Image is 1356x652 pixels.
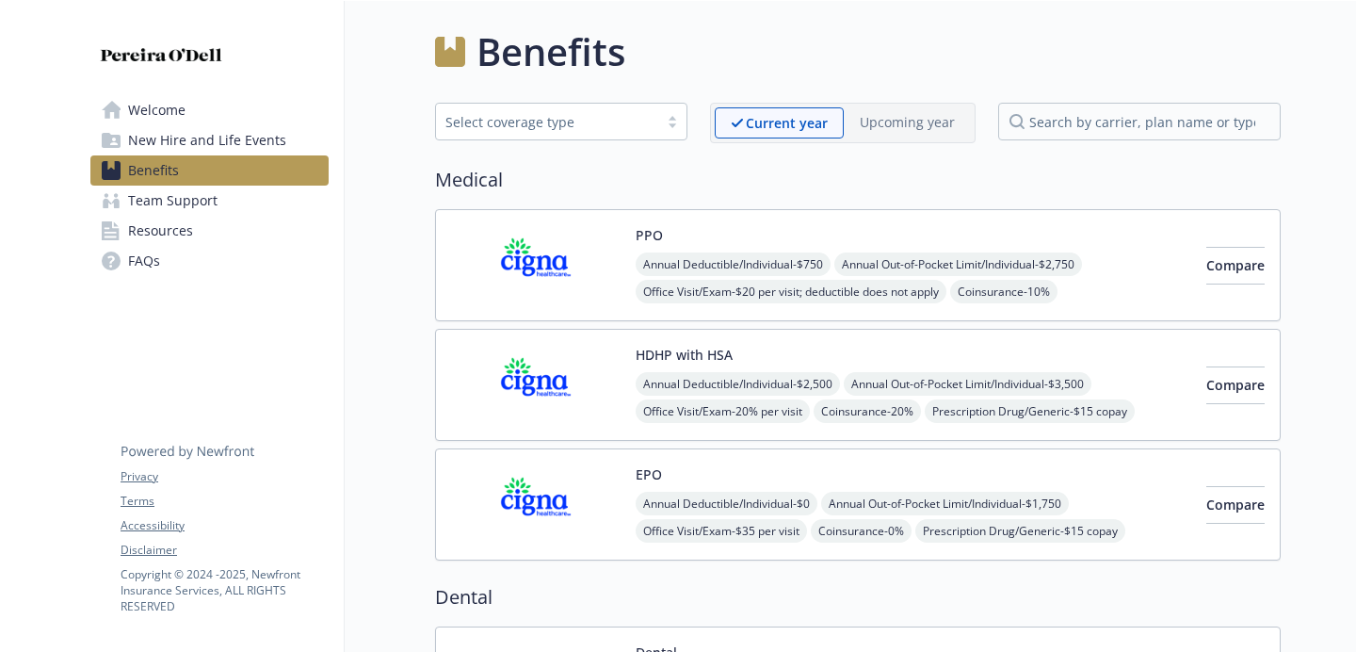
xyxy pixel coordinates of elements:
a: Welcome [90,95,329,125]
span: Prescription Drug/Generic - $15 copay [915,519,1125,543]
a: Terms [121,493,328,510]
span: Team Support [128,186,218,216]
p: Copyright © 2024 - 2025 , Newfront Insurance Services, ALL RIGHTS RESERVED [121,566,328,614]
a: Resources [90,216,329,246]
a: Accessibility [121,517,328,534]
span: Annual Deductible/Individual - $750 [636,253,831,276]
span: New Hire and Life Events [128,125,286,155]
button: HDHP with HSA [636,345,733,365]
button: Compare [1206,367,1265,404]
a: Disclaimer [121,542,328,559]
span: Coinsurance - 20% [814,399,921,423]
a: FAQs [90,246,329,276]
span: Compare [1206,256,1265,274]
span: Office Visit/Exam - $35 per visit [636,519,807,543]
span: Prescription Drug/Generic - $15 copay [925,399,1135,423]
span: Annual Deductible/Individual - $2,500 [636,372,840,396]
span: Compare [1206,496,1265,513]
h1: Benefits [476,24,625,80]
span: Coinsurance - 10% [950,280,1057,303]
button: EPO [636,465,662,484]
span: Annual Out-of-Pocket Limit/Individual - $2,750 [834,253,1082,276]
span: Compare [1206,376,1265,394]
span: Office Visit/Exam - 20% per visit [636,399,810,423]
div: Select coverage type [445,112,649,132]
span: Resources [128,216,193,246]
a: Privacy [121,468,328,485]
p: Current year [746,113,828,133]
span: Coinsurance - 0% [811,519,912,543]
h2: Medical [435,166,1281,194]
span: Annual Out-of-Pocket Limit/Individual - $1,750 [821,492,1069,515]
input: search by carrier, plan name or type [998,103,1281,140]
span: Upcoming year [844,107,971,139]
a: New Hire and Life Events [90,125,329,155]
a: Benefits [90,155,329,186]
img: CIGNA carrier logo [451,465,621,545]
span: Annual Out-of-Pocket Limit/Individual - $3,500 [844,372,1091,396]
a: Team Support [90,186,329,216]
span: Annual Deductible/Individual - $0 [636,492,817,515]
h2: Dental [435,583,1281,611]
span: Benefits [128,155,179,186]
button: PPO [636,225,663,245]
span: Office Visit/Exam - $20 per visit; deductible does not apply [636,280,946,303]
button: Compare [1206,247,1265,285]
img: CIGNA carrier logo [451,225,621,305]
span: FAQs [128,246,160,276]
span: Welcome [128,95,186,125]
p: Upcoming year [860,112,955,132]
button: Compare [1206,486,1265,524]
img: CIGNA carrier logo [451,345,621,425]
